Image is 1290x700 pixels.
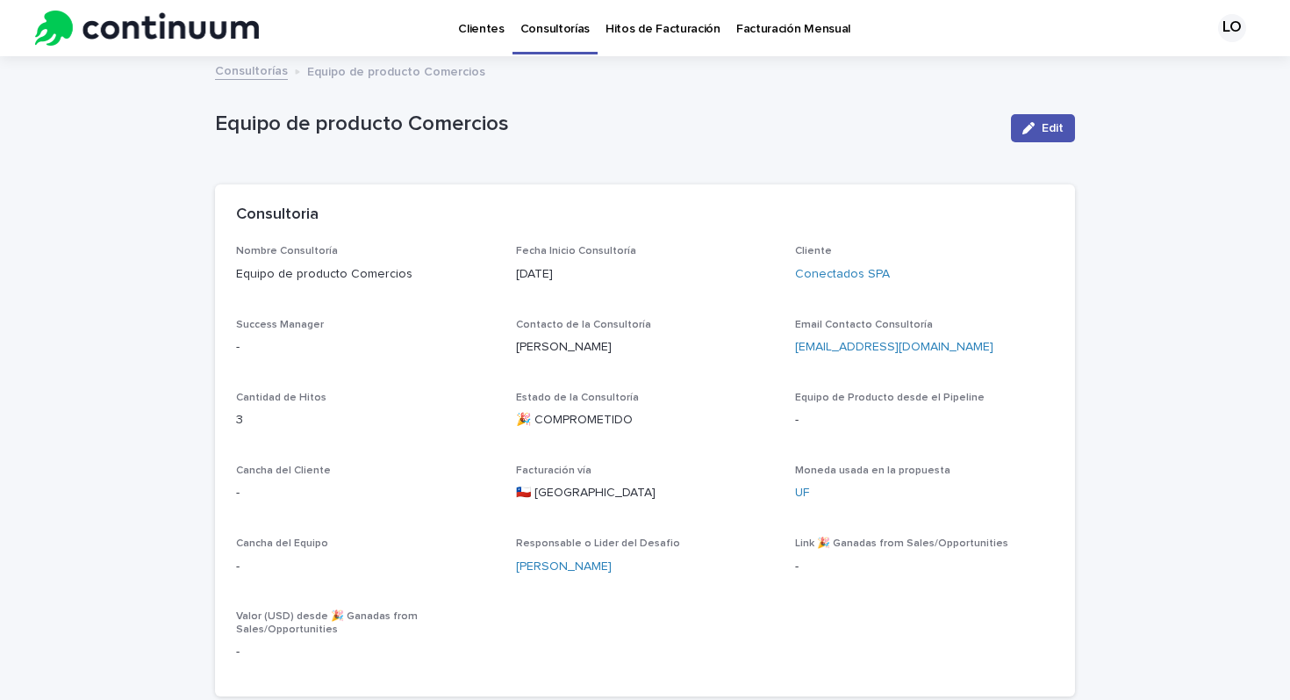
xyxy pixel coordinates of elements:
span: Responsable o Lider del Desafio [516,538,680,549]
p: - [795,411,1054,429]
span: Cancha del Cliente [236,465,331,476]
a: [EMAIL_ADDRESS][DOMAIN_NAME] [795,341,993,353]
span: Cantidad de Hitos [236,393,326,403]
span: Contacto de la Consultoría [516,320,651,330]
a: [PERSON_NAME] [516,558,612,576]
p: - [236,558,495,576]
span: Fecha Inicio Consultoría [516,246,636,256]
span: Cancha del Equipo [236,538,328,549]
p: - [236,643,495,661]
span: Cliente [795,246,832,256]
div: LO [1218,14,1246,42]
img: tu8iVZLBSFSnlyF4Um45 [35,11,259,46]
span: Moneda usada en la propuesta [795,465,950,476]
p: - [236,484,495,502]
span: Estado de la Consultoría [516,393,639,403]
h2: Consultoria [236,206,319,225]
span: Edit [1042,122,1064,134]
span: Valor (USD) desde 🎉 Ganadas from Sales/Opportunities [236,611,418,634]
p: Equipo de producto Comercios [307,61,485,80]
span: Nombre Consultoría [236,246,338,256]
a: Conectados SPA [795,265,890,284]
p: 🎉 COMPROMETIDO [516,411,775,429]
span: Equipo de Producto desde el Pipeline [795,393,985,403]
span: Success Manager [236,320,324,330]
p: - [236,338,495,357]
p: 🇨🇱 [GEOGRAPHIC_DATA] [516,484,775,502]
p: 3 [236,411,495,429]
a: UF [795,484,809,502]
span: Link 🎉 Ganadas from Sales/Opportunities [795,538,1008,549]
p: [PERSON_NAME] [516,338,775,357]
span: Email Contacto Consultoría [795,320,933,330]
a: Consultorías [215,60,288,80]
span: Facturación vía [516,465,591,476]
p: Equipo de producto Comercios [215,112,997,137]
button: Edit [1011,114,1075,142]
p: - [795,558,1054,576]
p: [DATE] [516,265,775,284]
p: Equipo de producto Comercios [236,265,495,284]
